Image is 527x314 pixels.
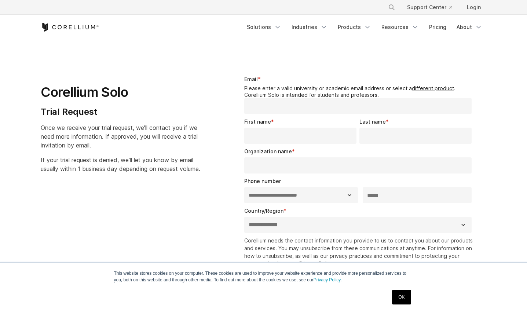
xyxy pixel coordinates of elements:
[244,118,271,125] span: First name
[244,237,475,267] p: Corellium needs the contact information you provide to us to contact you about our products and s...
[314,277,342,282] a: Privacy Policy.
[244,85,475,98] legend: Please enter a valid university or academic email address or select a . Corellium Solo is intende...
[425,21,451,34] a: Pricing
[41,124,198,149] span: Once we receive your trial request, we'll contact you if we need more information. If approved, y...
[244,148,292,154] span: Organization name
[377,21,423,34] a: Resources
[41,23,99,32] a: Corellium Home
[244,178,281,184] span: Phone number
[461,1,487,14] a: Login
[379,1,487,14] div: Navigation Menu
[242,21,487,34] div: Navigation Menu
[452,21,487,34] a: About
[401,1,458,14] a: Support Center
[41,106,200,117] h4: Trial Request
[244,208,283,214] span: Country/Region
[392,290,411,304] a: OK
[299,260,333,267] a: Privacy Policy
[41,156,200,172] span: If your trial request is denied, we'll let you know by email usually within 1 business day depend...
[385,1,398,14] button: Search
[287,21,332,34] a: Industries
[114,270,413,283] p: This website stores cookies on your computer. These cookies are used to improve your website expe...
[333,21,376,34] a: Products
[242,21,286,34] a: Solutions
[41,84,200,101] h1: Corellium Solo
[412,85,454,91] a: different product
[244,76,258,82] span: Email
[359,118,386,125] span: Last name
